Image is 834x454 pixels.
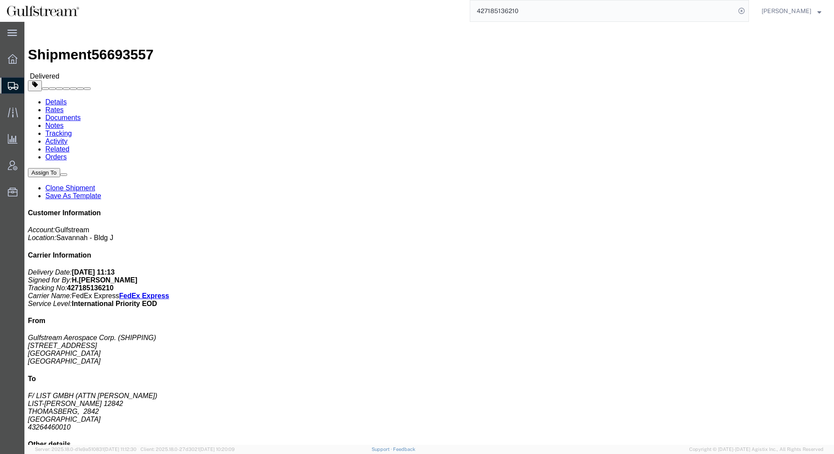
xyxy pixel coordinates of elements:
span: Client: 2025.18.0-27d3021 [140,447,235,452]
span: Server: 2025.18.0-d1e9a510831 [35,447,137,452]
a: Feedback [393,447,415,452]
span: [DATE] 10:20:09 [199,447,235,452]
a: Support [372,447,393,452]
button: [PERSON_NAME] [761,6,822,16]
span: Copyright © [DATE]-[DATE] Agistix Inc., All Rights Reserved [689,446,824,453]
iframe: FS Legacy Container [24,22,834,445]
input: Search for shipment number, reference number [470,0,735,21]
span: Kimberly Printup [762,6,811,16]
span: [DATE] 11:12:30 [104,447,137,452]
img: logo [6,4,80,17]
